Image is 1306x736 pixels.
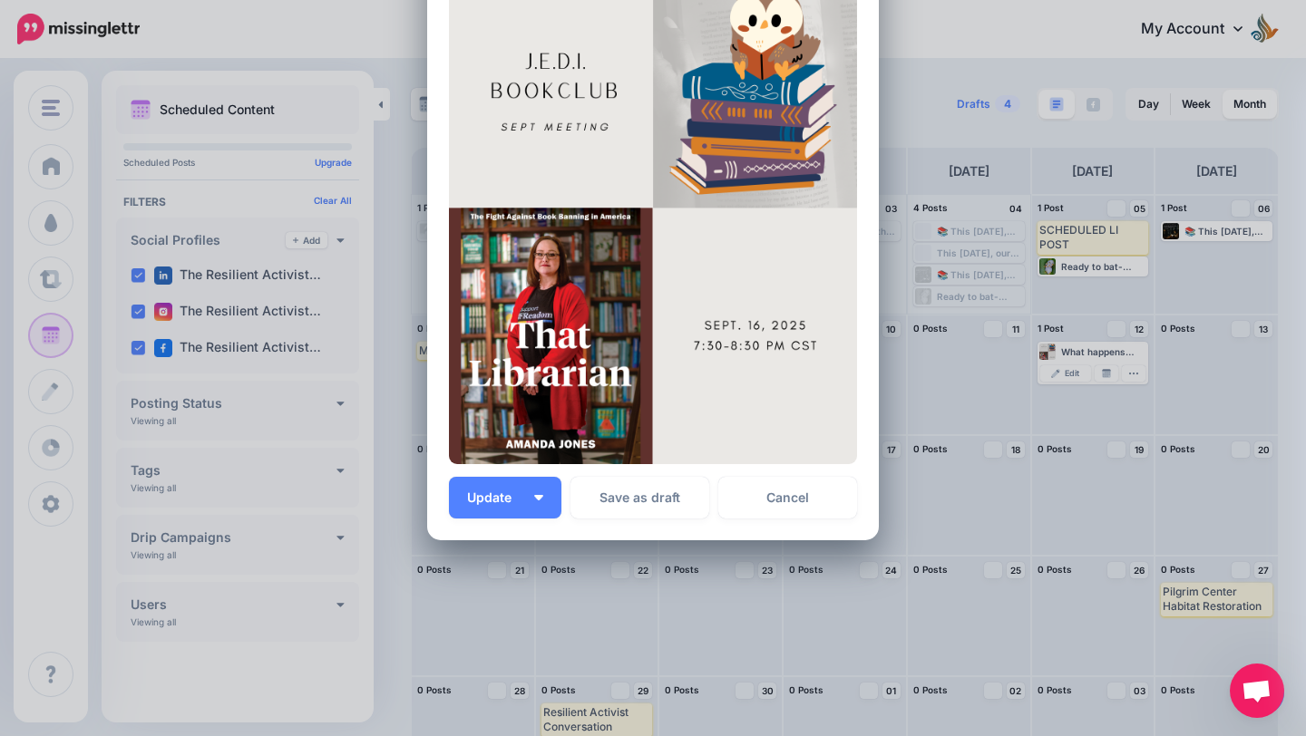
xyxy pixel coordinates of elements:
[570,477,709,518] button: Save as draft
[534,495,543,500] img: arrow-down-white.png
[718,477,857,518] a: Cancel
[467,491,525,504] span: Update
[449,477,561,518] button: Update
